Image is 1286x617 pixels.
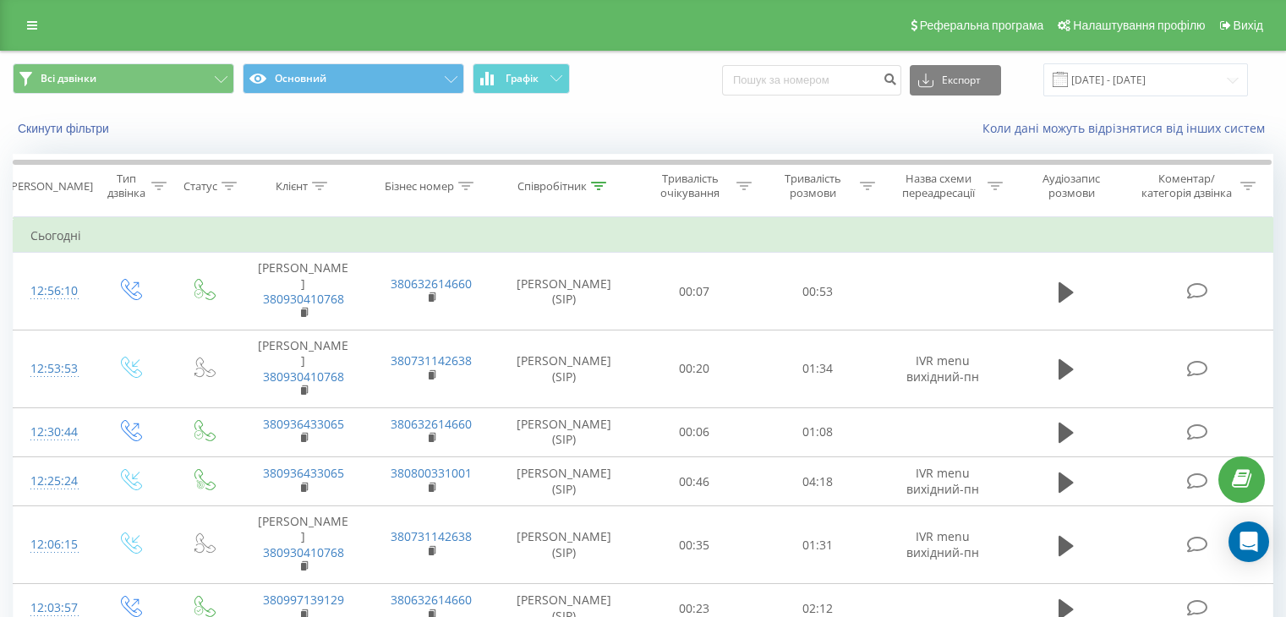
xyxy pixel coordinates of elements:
[239,506,367,584] td: [PERSON_NAME]
[473,63,570,94] button: Графік
[14,219,1273,253] td: Сьогодні
[495,407,633,456] td: [PERSON_NAME] (SIP)
[263,369,344,385] a: 380930410768
[517,179,587,194] div: Співробітник
[1234,19,1263,32] span: Вихід
[8,179,93,194] div: [PERSON_NAME]
[263,592,344,608] a: 380997139129
[263,291,344,307] a: 380930410768
[391,528,472,544] a: 380731142638
[895,172,983,200] div: Назва схеми переадресації
[495,506,633,584] td: [PERSON_NAME] (SIP)
[13,63,234,94] button: Всі дзвінки
[391,416,472,432] a: 380632614660
[391,352,472,369] a: 380731142638
[495,253,633,330] td: [PERSON_NAME] (SIP)
[648,172,733,200] div: Тривалість очікування
[385,179,454,194] div: Бізнес номер
[878,506,1006,584] td: IVR menu вихідний-пн
[756,457,878,506] td: 04:18
[30,416,75,449] div: 12:30:44
[107,172,146,200] div: Тип дзвінка
[41,72,96,85] span: Всі дзвінки
[13,121,118,136] button: Скинути фільтри
[391,592,472,608] a: 380632614660
[771,172,856,200] div: Тривалість розмови
[756,253,878,330] td: 00:53
[263,416,344,432] a: 380936433065
[756,506,878,584] td: 01:31
[1022,172,1121,200] div: Аудіозапис розмови
[30,528,75,561] div: 12:06:15
[183,179,217,194] div: Статус
[276,179,308,194] div: Клієнт
[633,330,756,408] td: 00:20
[263,544,344,560] a: 380930410768
[391,465,472,481] a: 380800331001
[1137,172,1236,200] div: Коментар/категорія дзвінка
[910,65,1001,96] button: Експорт
[239,253,367,330] td: [PERSON_NAME]
[1229,521,1269,562] div: Open Intercom Messenger
[495,330,633,408] td: [PERSON_NAME] (SIP)
[722,65,901,96] input: Пошук за номером
[239,330,367,408] td: [PERSON_NAME]
[30,275,75,308] div: 12:56:10
[920,19,1044,32] span: Реферальна програма
[633,506,756,584] td: 00:35
[756,330,878,408] td: 01:34
[633,407,756,456] td: 00:06
[263,465,344,481] a: 380936433065
[30,465,75,498] div: 12:25:24
[495,457,633,506] td: [PERSON_NAME] (SIP)
[878,457,1006,506] td: IVR menu вихідний-пн
[1073,19,1205,32] span: Налаштування профілю
[878,330,1006,408] td: IVR menu вихідний-пн
[982,120,1273,136] a: Коли дані можуть відрізнятися вiд інших систем
[506,73,539,85] span: Графік
[30,352,75,385] div: 12:53:53
[633,457,756,506] td: 00:46
[633,253,756,330] td: 00:07
[391,276,472,292] a: 380632614660
[243,63,464,94] button: Основний
[756,407,878,456] td: 01:08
